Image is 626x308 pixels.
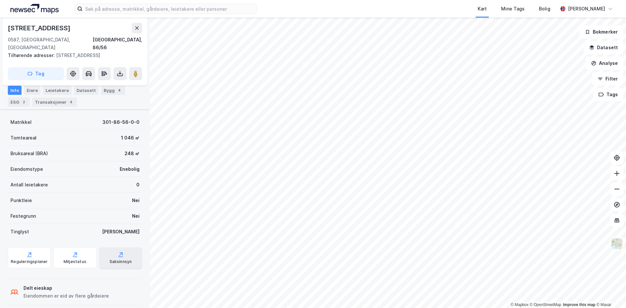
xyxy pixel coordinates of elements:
button: Tags [593,88,623,101]
div: Transaksjoner [32,97,77,107]
button: Analyse [586,57,623,70]
div: 2 [21,99,27,105]
div: Festegrunn [10,212,36,220]
div: Matrikkel [10,118,32,126]
div: [PERSON_NAME] [102,228,140,236]
div: Kart [478,5,487,13]
div: 248 ㎡ [125,150,140,157]
div: Reguleringsplaner [11,259,48,264]
div: Info [8,86,22,95]
div: Enebolig [120,165,140,173]
div: Bygg [101,86,125,95]
div: [STREET_ADDRESS] [8,51,137,59]
div: Punktleie [10,197,32,204]
div: 0587, [GEOGRAPHIC_DATA], [GEOGRAPHIC_DATA] [8,36,93,51]
button: Filter [592,72,623,85]
div: Nei [132,197,140,204]
div: Delt eieskap [23,284,109,292]
a: Mapbox [511,302,529,307]
div: ESG [8,97,30,107]
iframe: Chat Widget [593,277,626,308]
input: Søk på adresse, matrikkel, gårdeiere, leietakere eller personer [82,4,257,14]
span: Tilhørende adresser: [8,52,56,58]
div: Eiendomstype [10,165,43,173]
div: Bruksareal (BRA) [10,150,48,157]
div: 0 [136,181,140,189]
div: Datasett [74,86,98,95]
div: [PERSON_NAME] [568,5,605,13]
div: [STREET_ADDRESS] [8,23,72,33]
div: Miljøstatus [64,259,86,264]
div: Bolig [539,5,550,13]
div: 4 [116,87,123,94]
img: Z [611,238,623,250]
div: 1 046 ㎡ [121,134,140,142]
div: Antall leietakere [10,181,48,189]
div: Kontrollprogram for chat [593,277,626,308]
img: logo.a4113a55bc3d86da70a041830d287a7e.svg [10,4,59,14]
button: Tag [8,67,64,80]
div: Leietakere [43,86,71,95]
a: Improve this map [563,302,595,307]
div: Tomteareal [10,134,37,142]
button: Bokmerker [579,25,623,38]
div: Eiendommen er eid av flere gårdeiere [23,292,109,300]
button: Datasett [584,41,623,54]
div: Nei [132,212,140,220]
div: Tinglyst [10,228,29,236]
div: Eiere [24,86,40,95]
div: Saksinnsyn [110,259,132,264]
div: [GEOGRAPHIC_DATA], 86/56 [93,36,142,51]
div: 4 [68,99,74,105]
a: OpenStreetMap [530,302,561,307]
div: Mine Tags [501,5,525,13]
div: 301-86-56-0-0 [102,118,140,126]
